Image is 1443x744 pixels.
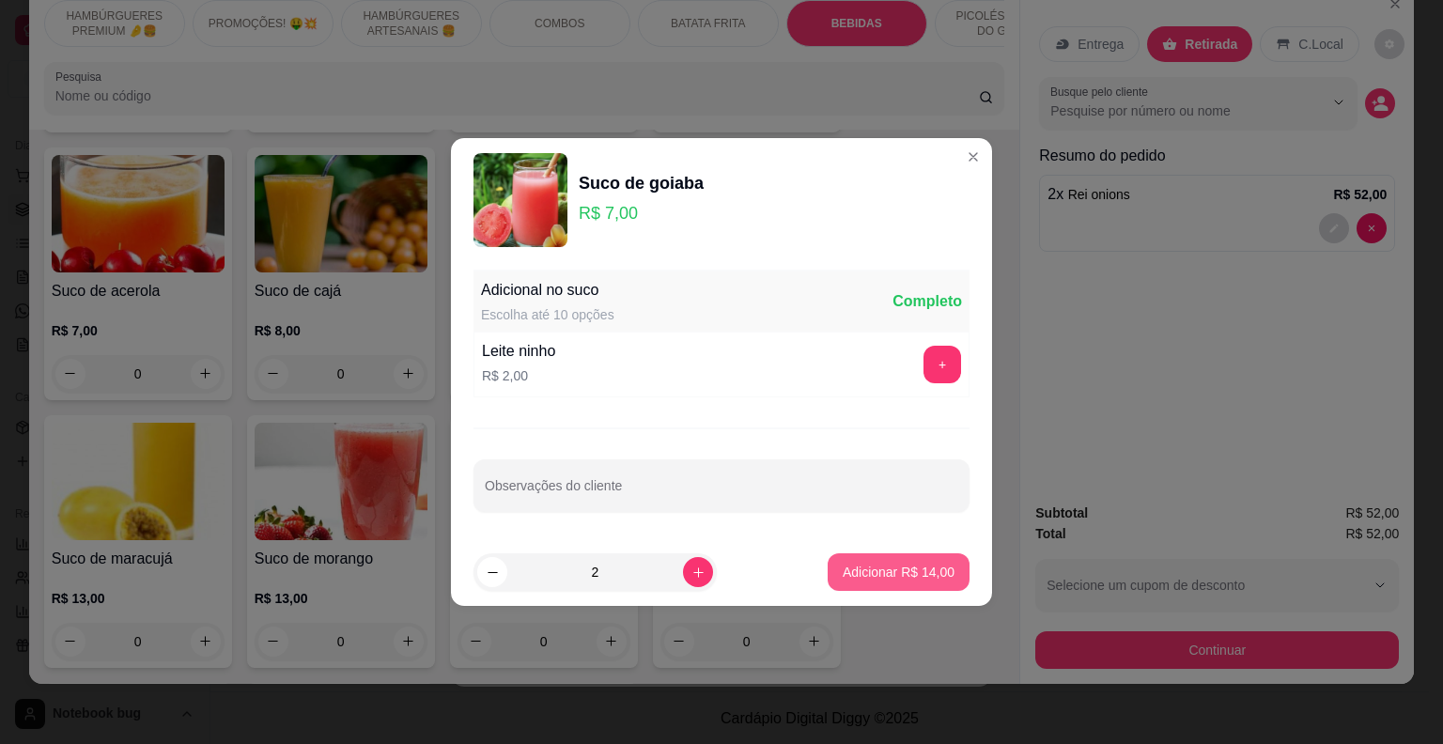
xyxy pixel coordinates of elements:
p: R$ 2,00 [482,366,555,385]
p: R$ 7,00 [579,200,704,226]
input: Observações do cliente [485,484,958,503]
button: increase-product-quantity [683,557,713,587]
button: Adicionar R$ 14,00 [828,553,970,591]
div: Escolha até 10 opções [481,305,614,324]
button: decrease-product-quantity [477,557,507,587]
div: Suco de goiaba [579,170,704,196]
div: Adicional no suco [481,279,614,302]
div: Leite ninho [482,340,555,363]
button: add [923,346,961,383]
p: Adicionar R$ 14,00 [843,563,954,581]
div: Completo [892,290,962,313]
img: product-image [473,153,567,247]
button: Close [958,142,988,172]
